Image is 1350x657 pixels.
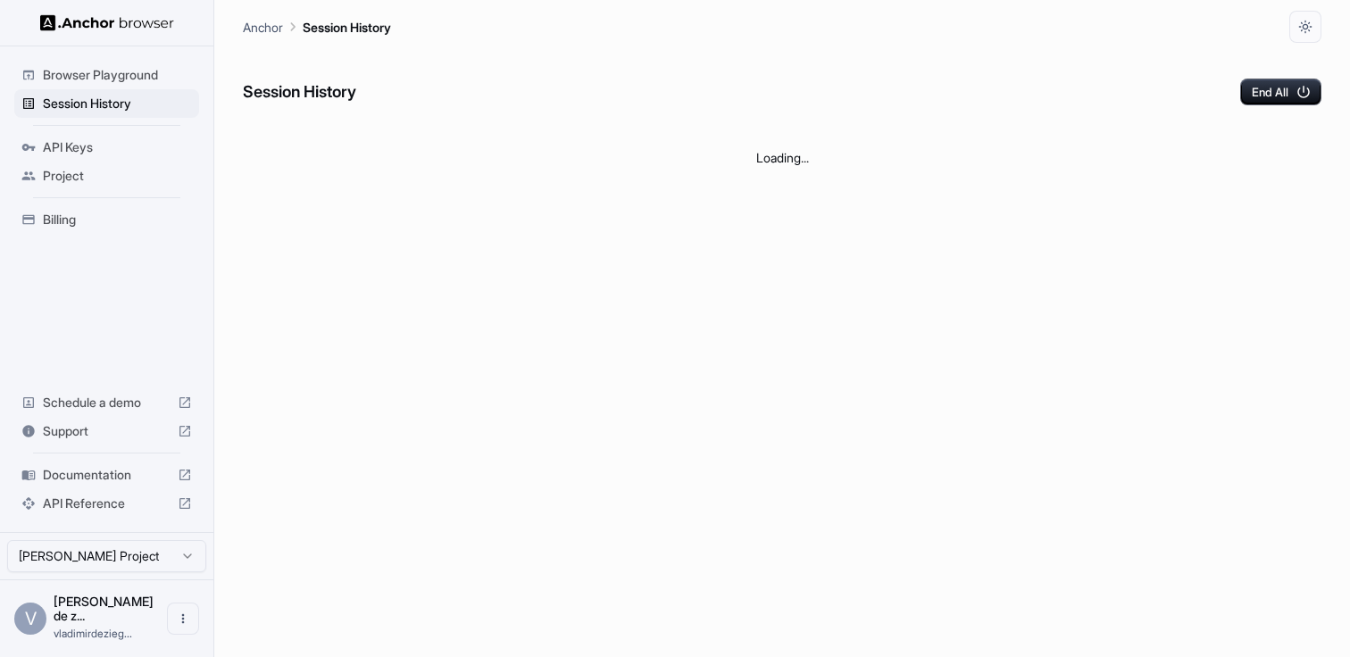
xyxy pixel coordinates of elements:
[243,79,356,105] h6: Session History
[54,627,132,640] span: vladimirdeziegler@gmail.com
[43,66,192,84] span: Browser Playground
[14,489,199,518] div: API Reference
[43,422,171,440] span: Support
[43,466,171,484] span: Documentation
[14,417,199,445] div: Support
[14,162,199,190] div: Project
[43,138,192,156] span: API Keys
[14,133,199,162] div: API Keys
[43,394,171,412] span: Schedule a demo
[14,61,199,89] div: Browser Playground
[40,14,174,31] img: Anchor Logo
[14,461,199,489] div: Documentation
[14,89,199,118] div: Session History
[303,18,391,37] p: Session History
[243,18,283,37] p: Anchor
[43,167,192,185] span: Project
[243,120,1321,195] div: Loading...
[1240,79,1321,105] button: End All
[14,205,199,234] div: Billing
[43,495,171,512] span: API Reference
[43,211,192,229] span: Billing
[167,603,199,635] button: Open menu
[14,603,46,635] div: V
[243,17,391,37] nav: breadcrumb
[54,594,154,623] span: Vladimir de ziegler
[43,95,192,112] span: Session History
[14,388,199,417] div: Schedule a demo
